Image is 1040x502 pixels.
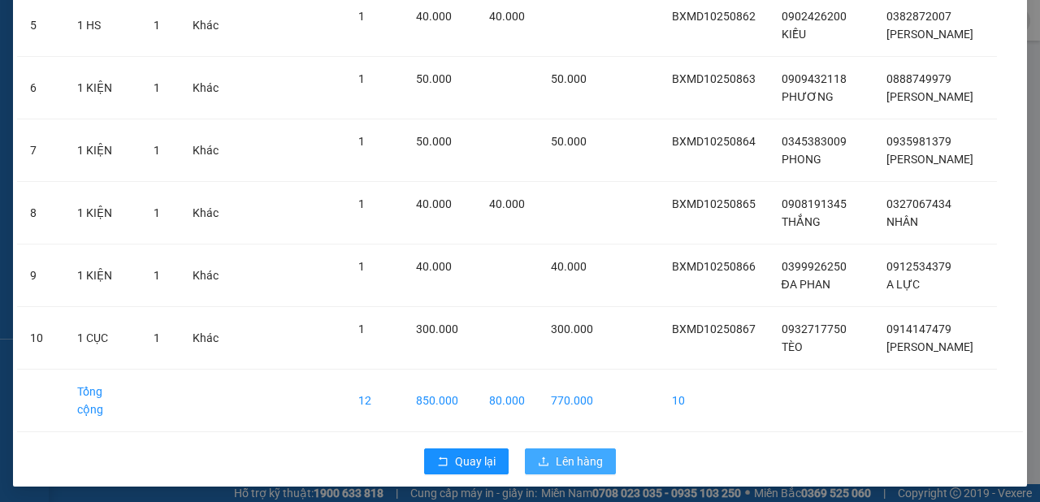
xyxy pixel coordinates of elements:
span: PHONG [782,153,821,166]
span: 1 [358,72,365,85]
span: BXMD10250863 [672,72,756,85]
span: 0908191345 [782,197,847,210]
span: 1 [358,197,365,210]
span: BXMD10250866 [672,260,756,273]
span: 40.000 [416,260,452,273]
span: 0909432118 [782,72,847,85]
td: Khác [180,307,232,370]
span: 1 [154,206,160,219]
span: 50.000 [416,135,452,148]
td: 1 KIỆN [64,119,141,182]
span: 50.000 [551,135,587,148]
span: 40.000 [416,10,452,23]
span: [PERSON_NAME] [886,340,973,353]
span: 1 [358,322,365,335]
span: BXMD10250865 [672,197,756,210]
span: 300.000 [551,322,593,335]
span: 1 [154,269,160,282]
td: 8 [17,182,64,245]
button: rollbackQuay lại [424,448,509,474]
span: PHƯƠNG [782,90,834,103]
td: 7 [17,119,64,182]
span: BXMD10250864 [672,135,756,148]
td: 12 [345,370,403,432]
div: BX [PERSON_NAME] [139,14,270,53]
span: 50.000 [551,72,587,85]
span: 0382872007 [886,10,951,23]
div: BX Miền Đông [14,14,128,53]
td: 1 CỤC [64,307,141,370]
span: Lên hàng [556,452,603,470]
td: 1 KIỆN [64,182,141,245]
span: 0935981379 [886,135,951,148]
td: 1 KIỆN [64,57,141,119]
span: A LỰC [886,278,920,291]
button: uploadLên hàng [525,448,616,474]
span: 0914147479 [886,322,951,335]
span: THẮNG [782,215,821,228]
span: 0399926250 [782,260,847,273]
span: Quay lại [455,452,496,470]
span: 40.000 [489,10,525,23]
td: Khác [180,57,232,119]
span: 40.000 [416,197,452,210]
td: 770.000 [538,370,606,432]
td: 1 KIỆN [64,245,141,307]
span: [PERSON_NAME] [886,153,973,166]
div: 0932717750 [14,72,128,95]
div: [PERSON_NAME] [139,53,270,72]
div: 0914147479 [139,72,270,95]
span: 1 [154,81,160,94]
span: 1 [358,10,365,23]
td: 10 [659,370,769,432]
span: [PERSON_NAME] [886,28,973,41]
span: 40.000 [489,197,525,210]
span: NHÂN [886,215,918,228]
td: 80.000 [476,370,538,432]
span: 0932717750 [782,322,847,335]
span: 1 [154,19,160,32]
td: Khác [180,245,232,307]
span: 0902426200 [782,10,847,23]
span: 50.000 [416,72,452,85]
td: 6 [17,57,64,119]
span: CC : [136,109,159,126]
span: 40.000 [551,260,587,273]
span: 0327067434 [886,197,951,210]
span: 1 [358,260,365,273]
span: 0912534379 [886,260,951,273]
td: 850.000 [403,370,476,432]
span: 1 [358,135,365,148]
span: upload [538,456,549,469]
span: [PERSON_NAME] [886,90,973,103]
span: TÈO [782,340,803,353]
span: 0888749979 [886,72,951,85]
span: BXMD10250867 [672,322,756,335]
span: 1 [154,331,160,344]
span: 300.000 [416,322,458,335]
span: 1 [154,144,160,157]
td: 9 [17,245,64,307]
span: 0345383009 [782,135,847,148]
td: 10 [17,307,64,370]
td: Khác [180,119,232,182]
span: Nhận: [139,15,178,32]
span: Gửi: [14,15,39,32]
span: rollback [437,456,448,469]
span: ĐA PHAN [782,278,830,291]
td: Khác [180,182,232,245]
div: 300.000 [136,105,271,128]
span: BXMD10250862 [672,10,756,23]
td: Tổng cộng [64,370,141,432]
span: KIỀU [782,28,806,41]
div: TÈO [14,53,128,72]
